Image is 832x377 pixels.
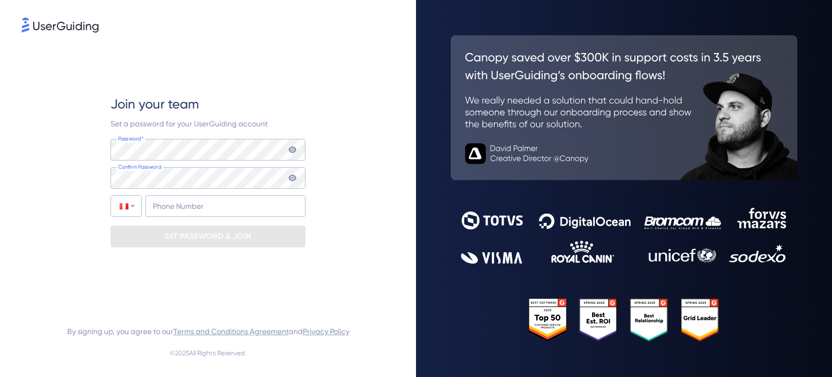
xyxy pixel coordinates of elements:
[451,35,797,181] img: 26c0aa7c25a843aed4baddd2b5e0fa68.svg
[110,119,268,128] span: Set a password for your UserGuiding account
[170,347,246,360] span: © 2025 All Rights Reserved.
[145,195,305,217] input: Phone Number
[67,325,349,338] span: By signing up, you agree to our and
[22,17,99,33] img: 8faab4ba6bc7696a72372aa768b0286c.svg
[111,196,141,216] div: Peru: + 51
[461,208,787,263] img: 9302ce2ac39453076f5bc0f2f2ca889b.svg
[529,298,719,342] img: 25303e33045975176eb484905ab012ff.svg
[110,95,199,113] span: Join your team
[303,327,349,336] a: Privacy Policy
[173,327,289,336] a: Terms and Conditions Agreement
[165,228,251,245] p: SET PASSWORD & JOIN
